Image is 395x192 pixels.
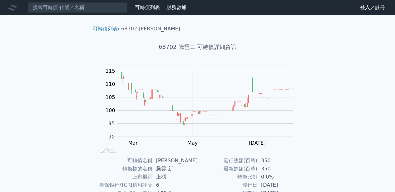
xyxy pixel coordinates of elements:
[198,181,257,189] td: 發行日
[257,181,300,189] td: [DATE]
[249,140,265,146] tspan: [DATE]
[106,94,115,100] tspan: 105
[152,157,198,165] td: [PERSON_NAME]
[128,140,138,146] tspan: Mar
[135,4,160,10] a: 可轉債列表
[198,173,257,181] td: 轉換比例
[152,181,198,189] td: 6
[198,165,257,173] td: 最新餘額(百萬)
[152,165,198,173] td: 騰雲-新
[95,181,152,189] td: 擔保銀行/TCRI信用評等
[166,4,186,10] a: 財務數據
[102,68,302,146] g: Chart
[93,25,120,33] li: ›
[106,107,115,113] tspan: 100
[257,165,300,173] td: 350
[95,165,152,173] td: 轉換標的名稱
[106,81,115,87] tspan: 110
[108,134,115,140] tspan: 90
[355,3,390,13] a: 登入／註冊
[152,173,198,181] td: 上櫃
[93,26,118,32] a: 可轉債列表
[106,68,115,74] tspan: 115
[95,157,152,165] td: 可轉債名稱
[198,157,257,165] td: 發行總額(百萬)
[108,121,115,127] tspan: 95
[257,157,300,165] td: 350
[27,2,127,13] input: 搜尋可轉債 代號／名稱
[88,43,308,51] h1: 68702 騰雲二 可轉債詳細資訊
[95,173,152,181] td: 上市櫃別
[257,173,300,181] td: 0.0%
[187,140,198,146] tspan: May
[121,25,180,33] li: 68702 [PERSON_NAME]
